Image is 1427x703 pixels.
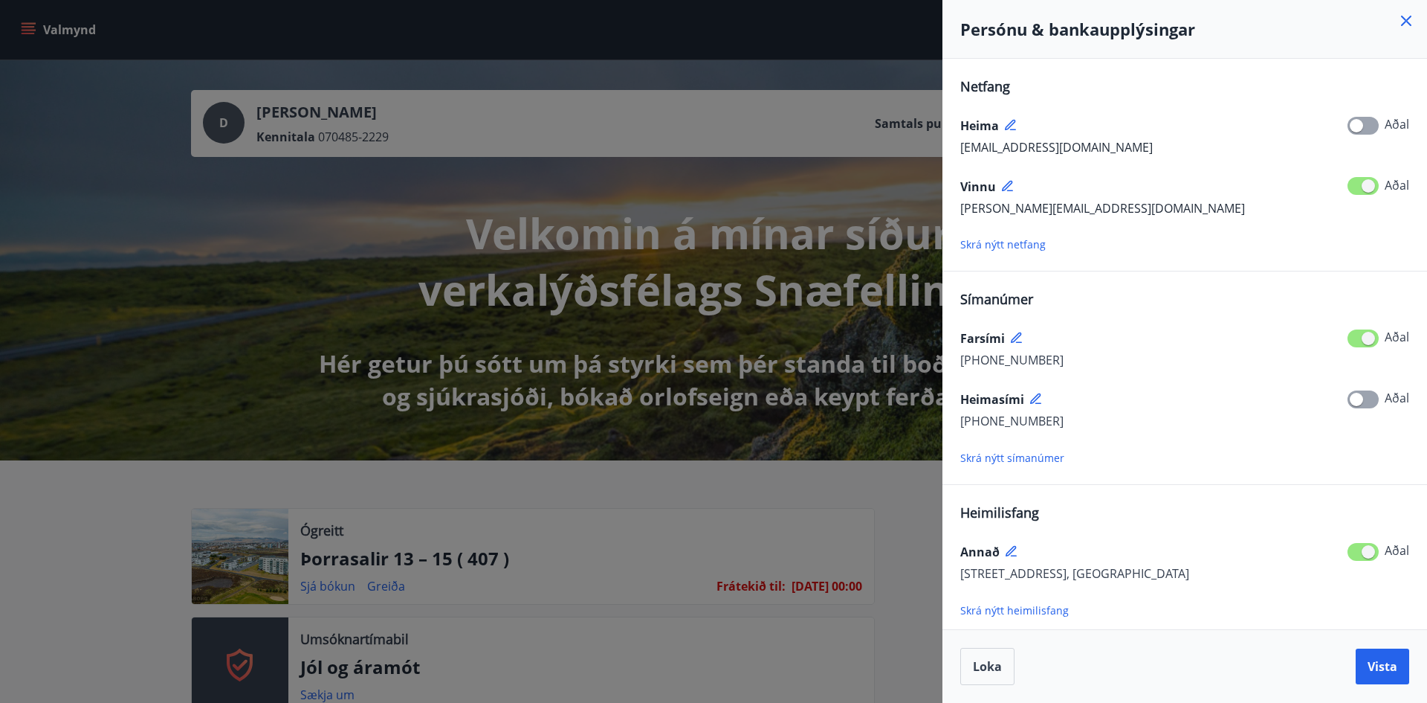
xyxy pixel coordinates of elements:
span: Vista [1368,658,1397,675]
span: Vinnu [960,179,996,195]
span: Heimilisfang [960,504,1039,521]
span: [PERSON_NAME][EMAIL_ADDRESS][DOMAIN_NAME] [960,200,1245,216]
h4: Persónu & bankaupplýsingar [960,18,1409,40]
span: [EMAIL_ADDRESS][DOMAIN_NAME] [960,139,1153,155]
span: [PHONE_NUMBER] [960,352,1064,368]
span: Aðal [1385,390,1409,406]
span: Aðal [1385,542,1409,559]
span: Aðal [1385,116,1409,132]
button: Vista [1356,649,1409,684]
span: Skrá nýtt netfang [960,237,1046,251]
span: Loka [973,658,1002,675]
span: Netfang [960,77,1010,95]
span: Annað [960,544,1000,560]
span: Heimasími [960,391,1024,408]
span: [STREET_ADDRESS], [GEOGRAPHIC_DATA] [960,565,1189,582]
button: Loka [960,648,1015,685]
span: Aðal [1385,177,1409,193]
span: Heima [960,118,999,134]
span: Símanúmer [960,290,1033,308]
span: Aðal [1385,329,1409,345]
span: Skrá nýtt heimilisfang [960,603,1069,617]
span: [PHONE_NUMBER] [960,413,1064,429]
span: Farsími [960,330,1005,347]
span: Skrá nýtt símanúmer [960,451,1064,465]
